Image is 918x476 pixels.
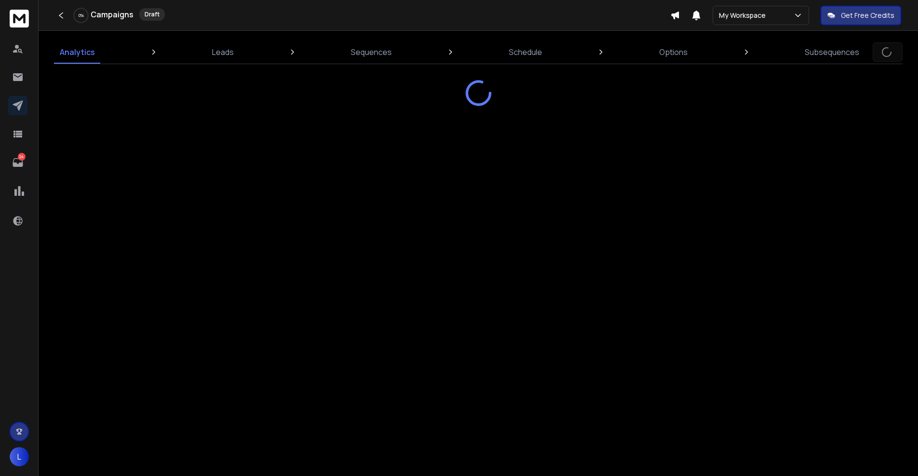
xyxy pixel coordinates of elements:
button: L [10,447,29,466]
p: Subsequences [805,46,859,58]
p: 24 [18,153,26,161]
p: My Workspace [719,11,770,20]
a: Leads [206,41,239,64]
h1: Campaigns [91,9,133,20]
p: Analytics [60,46,95,58]
a: Sequences [345,41,398,64]
p: Options [659,46,688,58]
p: Sequences [351,46,392,58]
a: Subsequences [799,41,865,64]
button: Get Free Credits [821,6,901,25]
div: Draft [139,8,165,21]
p: 0 % [79,13,84,18]
p: Get Free Credits [841,11,894,20]
a: Options [653,41,693,64]
a: Analytics [54,41,101,64]
p: Leads [212,46,234,58]
a: 24 [8,153,27,172]
p: Schedule [509,46,542,58]
a: Schedule [503,41,548,64]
